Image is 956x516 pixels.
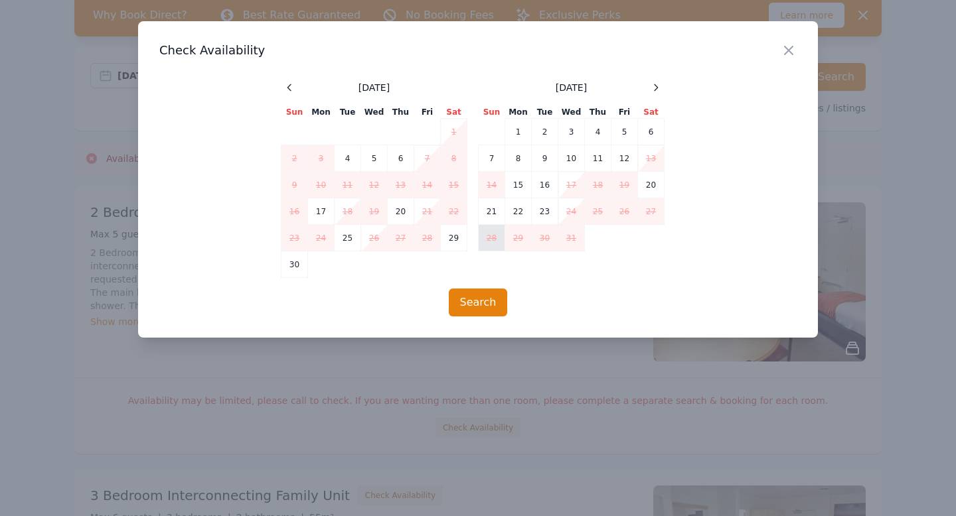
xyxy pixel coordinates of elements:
button: Search [449,289,508,316]
td: 3 [308,145,335,172]
td: 11 [335,172,361,198]
th: Thu [388,106,414,119]
td: 10 [308,172,335,198]
td: 1 [441,119,467,145]
td: 25 [585,198,611,225]
td: 20 [388,198,414,225]
td: 19 [361,198,388,225]
td: 8 [441,145,467,172]
td: 3 [558,119,585,145]
span: [DATE] [358,81,390,94]
td: 28 [414,225,441,251]
td: 23 [532,198,558,225]
td: 24 [558,198,585,225]
td: 15 [505,172,532,198]
td: 18 [585,172,611,198]
td: 2 [532,119,558,145]
td: 22 [505,198,532,225]
td: 6 [638,119,665,145]
td: 2 [281,145,308,172]
th: Tue [335,106,361,119]
td: 14 [479,172,505,198]
td: 5 [611,119,638,145]
td: 22 [441,198,467,225]
td: 27 [638,198,665,225]
th: Sat [441,106,467,119]
td: 21 [479,198,505,225]
td: 12 [611,145,638,172]
td: 27 [388,225,414,251]
th: Wed [361,106,388,119]
th: Mon [505,106,532,119]
td: 16 [532,172,558,198]
td: 12 [361,172,388,198]
td: 31 [558,225,585,251]
td: 11 [585,145,611,172]
td: 13 [388,172,414,198]
td: 16 [281,198,308,225]
th: Fri [611,106,638,119]
td: 9 [532,145,558,172]
td: 17 [558,172,585,198]
td: 4 [335,145,361,172]
td: 26 [611,198,638,225]
td: 1 [505,119,532,145]
td: 14 [414,172,441,198]
td: 10 [558,145,585,172]
td: 7 [479,145,505,172]
th: Sun [479,106,505,119]
th: Mon [308,106,335,119]
td: 9 [281,172,308,198]
th: Sun [281,106,308,119]
th: Thu [585,106,611,119]
td: 23 [281,225,308,251]
td: 20 [638,172,665,198]
span: [DATE] [556,81,587,94]
td: 18 [335,198,361,225]
td: 13 [638,145,665,172]
td: 30 [532,225,558,251]
td: 24 [308,225,335,251]
td: 17 [308,198,335,225]
td: 6 [388,145,414,172]
th: Wed [558,106,585,119]
th: Tue [532,106,558,119]
h3: Check Availability [159,42,797,58]
td: 8 [505,145,532,172]
td: 21 [414,198,441,225]
td: 15 [441,172,467,198]
td: 26 [361,225,388,251]
td: 7 [414,145,441,172]
th: Sat [638,106,665,119]
td: 29 [505,225,532,251]
td: 30 [281,251,308,278]
th: Fri [414,106,441,119]
td: 28 [479,225,505,251]
td: 29 [441,225,467,251]
td: 5 [361,145,388,172]
td: 19 [611,172,638,198]
td: 25 [335,225,361,251]
td: 4 [585,119,611,145]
